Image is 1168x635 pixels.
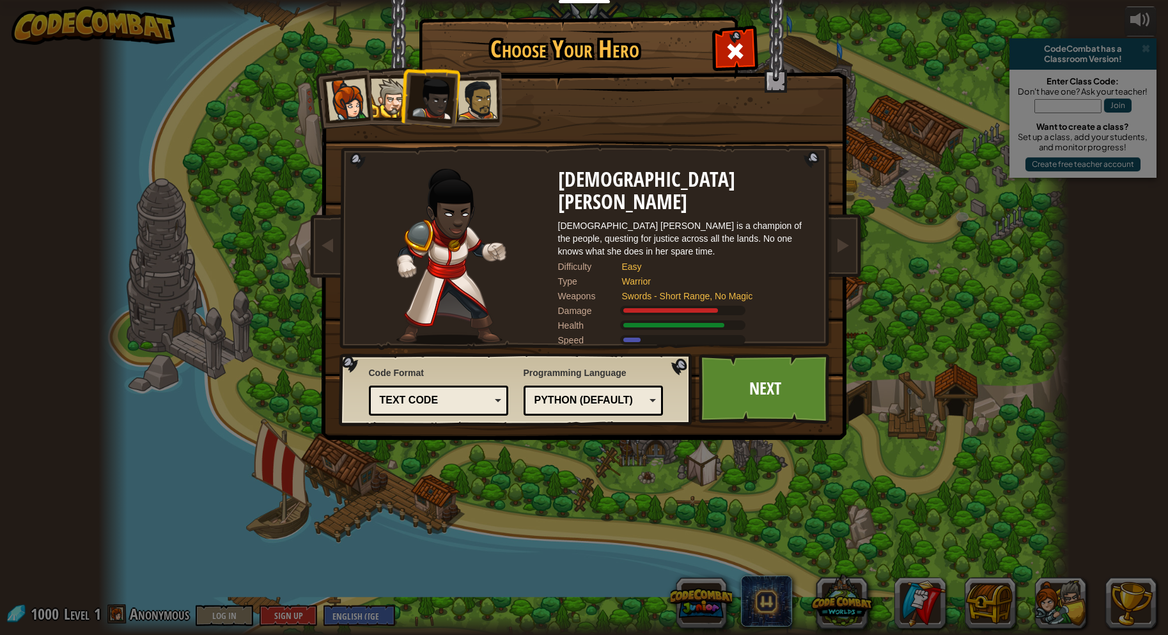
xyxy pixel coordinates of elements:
[558,219,814,258] div: [DEMOGRAPHIC_DATA] [PERSON_NAME] is a champion of the people, questing for justice across all the...
[369,366,509,379] span: Code Format
[558,334,622,347] div: Speed
[311,67,374,129] li: Captain Anya Weston
[622,290,801,302] div: Swords - Short Range, No Magic
[421,36,709,63] h1: Choose Your Hero
[380,393,490,408] div: Text code
[558,319,622,332] div: Health
[622,275,801,288] div: Warrior
[558,304,814,317] div: Deals 120% of listed Warrior weapon damage.
[444,68,502,128] li: Alejandro the Duelist
[558,334,814,347] div: Moves at 6 meters per second.
[558,290,622,302] div: Weapons
[534,393,645,408] div: Python (Default)
[396,169,506,345] img: champion-pose.png
[398,65,461,127] li: Lady Ida Justheart
[558,169,814,213] h2: [DEMOGRAPHIC_DATA] [PERSON_NAME]
[558,319,814,332] div: Gains 140% of listed Warrior armor health.
[558,304,622,317] div: Damage
[622,260,801,273] div: Easy
[699,354,832,424] a: Next
[524,366,664,379] span: Programming Language
[339,354,696,427] img: language-selector-background.png
[558,260,622,273] div: Difficulty
[357,67,415,125] li: Sir Tharin Thunderfist
[558,275,622,288] div: Type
